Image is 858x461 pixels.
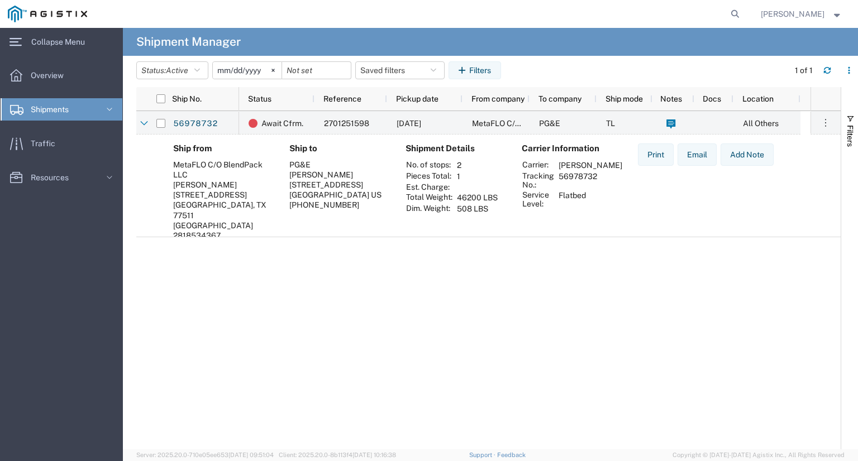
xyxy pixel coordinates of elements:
[248,94,271,103] span: Status
[497,452,526,458] a: Feedback
[136,452,274,458] span: Server: 2025.20.0-710e05ee653
[673,450,845,460] span: Copyright © [DATE]-[DATE] Agistix Inc., All Rights Reserved
[469,452,497,458] a: Support
[324,119,369,128] span: 2701251598
[406,171,453,182] th: Pieces Total:
[31,132,63,155] span: Traffic
[289,190,388,200] div: [GEOGRAPHIC_DATA] US
[453,203,502,214] td: 508 LBS
[1,64,122,87] a: Overview
[136,61,208,79] button: Status:Active
[1,132,122,155] a: Traffic
[406,160,453,171] th: No. of stops:
[289,180,388,190] div: [STREET_ADDRESS]
[172,94,202,103] span: Ship No.
[406,182,453,192] th: Est. Charge:
[449,61,501,79] button: Filters
[555,160,626,171] td: [PERSON_NAME]
[173,200,271,231] div: [GEOGRAPHIC_DATA], TX 77511 [GEOGRAPHIC_DATA]
[760,7,843,21] button: [PERSON_NAME]
[453,160,502,171] td: 2
[289,200,388,210] div: [PHONE_NUMBER]
[282,62,351,79] input: Not set
[396,94,438,103] span: Pickup date
[173,180,271,190] div: [PERSON_NAME]
[522,143,611,153] h4: Carrier Information
[795,65,814,76] div: 1 of 1
[228,452,274,458] span: [DATE] 09:51:04
[660,94,682,103] span: Notes
[31,166,77,189] span: Resources
[355,61,445,79] button: Saved filters
[31,31,93,53] span: Collapse Menu
[352,452,396,458] span: [DATE] 10:16:38
[539,119,560,128] span: PG&E
[742,94,774,103] span: Location
[522,160,555,171] th: Carrier:
[721,143,774,166] button: Add Note
[453,171,502,182] td: 1
[522,190,555,209] th: Service Level:
[471,94,525,103] span: From company
[323,94,361,103] span: Reference
[453,192,502,203] td: 46200 LBS
[638,143,674,166] button: Print
[31,98,77,121] span: Shipments
[289,160,388,170] div: PG&E
[8,6,87,22] img: logo
[166,66,188,75] span: Active
[136,28,241,56] h4: Shipment Manager
[472,119,578,128] span: MetaFLO C/O BlendPack LLC
[289,143,388,153] h4: Ship to
[522,171,555,190] th: Tracking No.:
[846,125,855,147] span: Filters
[31,64,71,87] span: Overview
[606,94,643,103] span: Ship mode
[538,94,581,103] span: To company
[703,94,721,103] span: Docs
[289,170,388,180] div: [PERSON_NAME]
[279,452,396,458] span: Client: 2025.20.0-8b113f4
[173,231,271,241] div: 2818534367
[406,192,453,203] th: Total Weight:
[555,190,626,209] td: Flatbed
[1,98,122,121] a: Shipments
[555,171,626,190] td: 56978732
[173,143,271,153] h4: Ship from
[213,62,282,79] input: Not set
[173,115,218,133] a: 56978732
[406,203,453,214] th: Dim. Weight:
[743,119,779,128] span: All Others
[761,8,824,20] span: Ernest Ching
[173,160,271,180] div: MetaFLO C/O BlendPack LLC
[606,119,615,128] span: TL
[406,143,504,153] h4: Shipment Details
[1,166,122,189] a: Resources
[397,119,421,128] span: 10/01/2025
[261,112,303,135] span: Await Cfrm.
[173,190,271,200] div: [STREET_ADDRESS]
[678,143,717,166] button: Email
